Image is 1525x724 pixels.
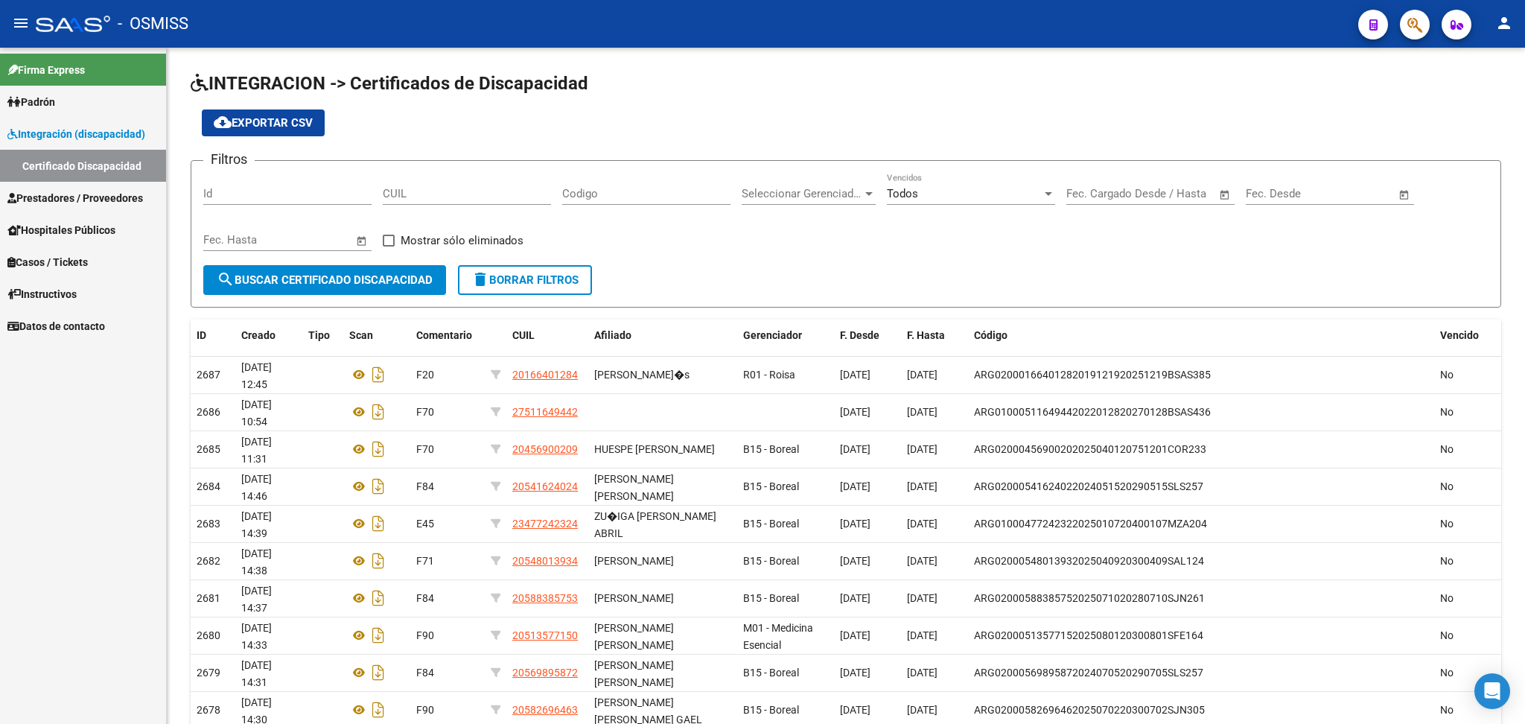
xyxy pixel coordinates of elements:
[369,400,388,424] i: Descargar documento
[743,369,795,381] span: R01 - Roisa
[471,270,489,288] mat-icon: delete
[7,62,85,78] span: Firma Express
[197,667,220,679] span: 2679
[512,629,578,641] span: 20513577150
[369,623,388,647] i: Descargar documento
[197,704,220,716] span: 2678
[410,320,485,352] datatable-header-cell: Comentario
[265,233,337,247] input: End date
[743,329,802,341] span: Gerenciador
[1246,187,1294,200] input: Start date
[974,704,1205,716] span: ARG02000582696462025070220300702SJN305
[1217,186,1234,203] button: Open calendar
[197,480,220,492] span: 2684
[214,113,232,131] mat-icon: cloud_download
[401,232,523,250] span: Mostrar sólo eliminados
[974,592,1205,604] span: ARG02000588385752025071020280710SJN261
[1066,187,1115,200] input: Start date
[7,94,55,110] span: Padrón
[1440,406,1454,418] span: No
[1440,443,1454,455] span: No
[974,329,1007,341] span: Código
[416,592,434,604] span: F84
[743,480,799,492] span: B15 - Boreal
[512,406,578,418] span: 27511649442
[1440,329,1479,341] span: Vencido
[840,329,879,341] span: F. Desde
[1440,555,1454,567] span: No
[197,518,220,530] span: 2683
[974,443,1206,455] span: ARG02000456900202025040120751201COR233
[1440,369,1454,381] span: No
[202,109,325,136] button: Exportar CSV
[197,329,206,341] span: ID
[471,273,579,287] span: Borrar Filtros
[369,437,388,461] i: Descargar documento
[241,436,272,465] span: [DATE] 11:31
[907,704,937,716] span: [DATE]
[594,510,716,539] span: ZU�IGA [PERSON_NAME] ABRIL
[191,320,235,352] datatable-header-cell: ID
[354,232,371,250] button: Open calendar
[907,329,945,341] span: F. Hasta
[1474,673,1510,709] div: Open Intercom Messenger
[416,480,434,492] span: F84
[968,320,1434,352] datatable-header-cell: Código
[974,629,1203,641] span: ARG02000513577152025080120300801SFE164
[834,320,901,352] datatable-header-cell: F. Desde
[907,518,937,530] span: [DATE]
[1308,187,1380,200] input: End date
[241,659,272,688] span: [DATE] 14:31
[512,369,578,381] span: 20166401284
[302,320,343,352] datatable-header-cell: Tipo
[416,667,434,679] span: F84
[840,518,870,530] span: [DATE]
[1440,480,1454,492] span: No
[349,329,373,341] span: Scan
[7,222,115,238] span: Hospitales Públicos
[506,320,588,352] datatable-header-cell: CUIL
[197,369,220,381] span: 2687
[907,443,937,455] span: [DATE]
[1440,667,1454,679] span: No
[1440,629,1454,641] span: No
[743,667,799,679] span: B15 - Boreal
[1440,592,1454,604] span: No
[416,518,434,530] span: E45
[416,406,434,418] span: F70
[974,369,1211,381] span: ARG02000166401282019121920251219BSAS385
[512,443,578,455] span: 20456900209
[743,443,799,455] span: B15 - Boreal
[840,667,870,679] span: [DATE]
[743,518,799,530] span: B15 - Boreal
[7,286,77,302] span: Instructivos
[7,126,145,142] span: Integración (discapacidad)
[974,480,1203,492] span: ARG02000541624022024051520290515SLS257
[907,369,937,381] span: [DATE]
[743,555,799,567] span: B15 - Boreal
[512,704,578,716] span: 20582696463
[1128,187,1200,200] input: End date
[907,629,937,641] span: [DATE]
[241,510,272,539] span: [DATE] 14:39
[594,473,674,502] span: [PERSON_NAME] [PERSON_NAME]
[197,443,220,455] span: 2685
[241,473,272,502] span: [DATE] 14:46
[214,116,313,130] span: Exportar CSV
[907,555,937,567] span: [DATE]
[369,474,388,498] i: Descargar documento
[901,320,968,352] datatable-header-cell: F. Hasta
[416,329,472,341] span: Comentario
[369,698,388,722] i: Descargar documento
[7,318,105,334] span: Datos de contacto
[594,659,674,688] span: [PERSON_NAME] [PERSON_NAME]
[840,406,870,418] span: [DATE]
[416,369,434,381] span: F20
[840,592,870,604] span: [DATE]
[369,512,388,536] i: Descargar documento
[12,14,30,32] mat-icon: menu
[241,361,272,390] span: [DATE] 12:45
[191,73,588,94] span: INTEGRACION -> Certificados de Discapacidad
[887,187,918,200] span: Todos
[217,270,235,288] mat-icon: search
